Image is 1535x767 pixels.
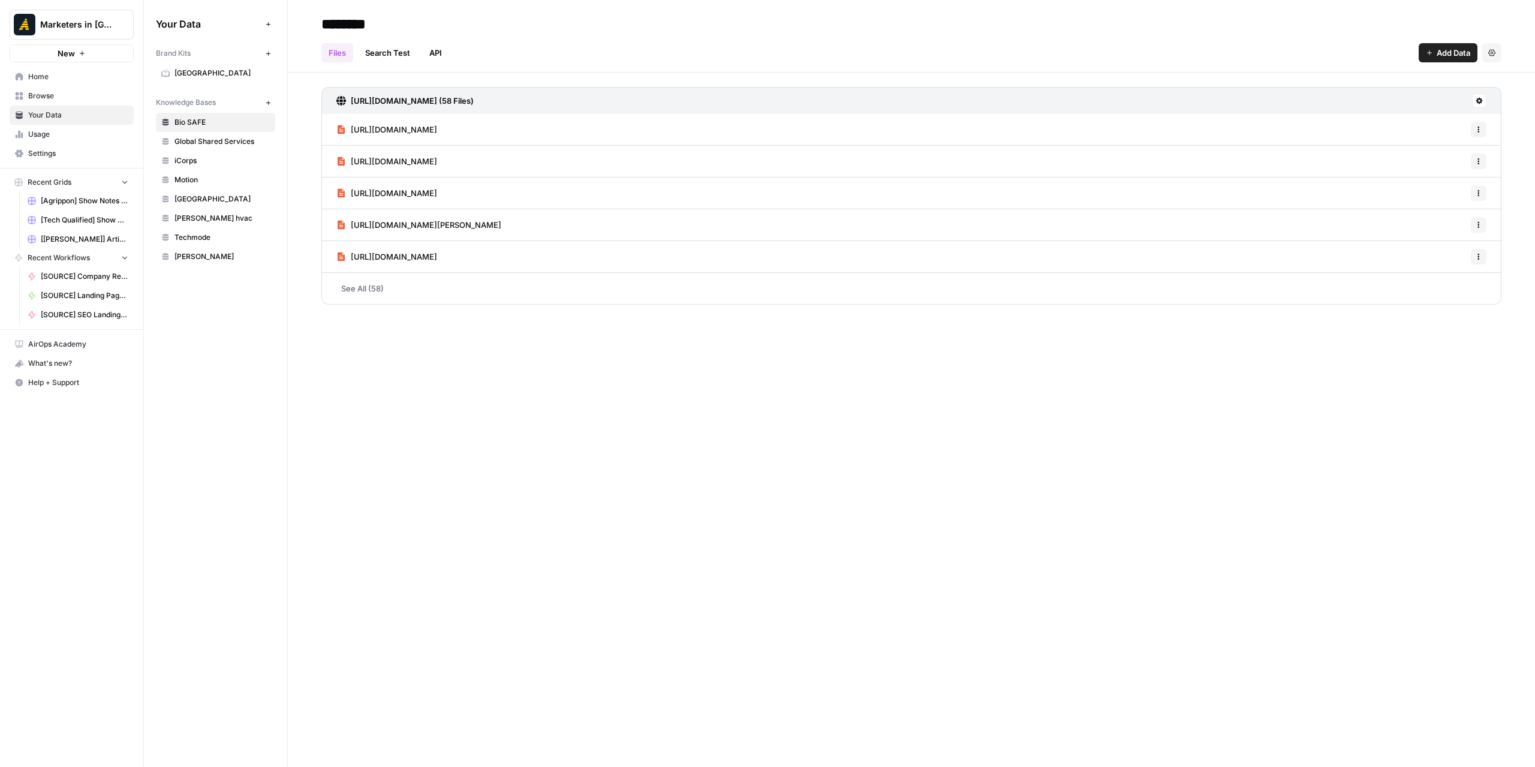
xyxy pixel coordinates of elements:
button: Help + Support [10,373,134,392]
a: [GEOGRAPHIC_DATA] [156,190,275,209]
h3: [URL][DOMAIN_NAME] (58 Files) [351,95,474,107]
span: AirOps Academy [28,339,128,350]
span: [[PERSON_NAME]] Article Writing - Keyword-Driven Articles Grid [41,234,128,245]
a: Motion [156,170,275,190]
a: [PERSON_NAME] hvac [156,209,275,228]
span: Recent Workflows [28,252,90,263]
span: Bio SAFE [174,117,270,128]
span: New [58,47,75,59]
a: AirOps Academy [10,335,134,354]
span: [Tech Qualified] Show Notes Grid [41,215,128,225]
span: Motion [174,175,270,185]
span: [SOURCE] Landing Page Writing [41,290,128,301]
a: API [422,43,449,62]
a: [URL][DOMAIN_NAME] [336,114,437,145]
a: [URL][DOMAIN_NAME] [336,146,437,177]
span: [URL][DOMAIN_NAME] [351,187,437,199]
a: Browse [10,86,134,106]
a: Your Data [10,106,134,125]
a: [SOURCE] Landing Page Writing [22,286,134,305]
a: Usage [10,125,134,144]
span: Usage [28,129,128,140]
span: Knowledge Bases [156,97,216,108]
a: iCorps [156,151,275,170]
span: Techmode [174,232,270,243]
button: New [10,44,134,62]
button: Recent Grids [10,173,134,191]
span: Your Data [156,17,261,31]
a: Search Test [358,43,417,62]
span: [URL][DOMAIN_NAME] [351,155,437,167]
img: Marketers in Demand Logo [14,14,35,35]
a: [SOURCE] Company Research [22,267,134,286]
span: [Agrippon] Show Notes Grid [41,195,128,206]
a: See All (58) [321,273,1501,304]
span: [PERSON_NAME] [174,251,270,262]
span: [SOURCE] Company Research [41,271,128,282]
a: Bio SAFE [156,113,275,132]
span: [SOURCE] SEO Landing Page Brief [41,309,128,320]
button: What's new? [10,354,134,373]
span: Help + Support [28,377,128,388]
a: Techmode [156,228,275,247]
span: [GEOGRAPHIC_DATA] [174,194,270,204]
a: [Tech Qualified] Show Notes Grid [22,210,134,230]
a: [[PERSON_NAME]] Article Writing - Keyword-Driven Articles Grid [22,230,134,249]
div: What's new? [10,354,133,372]
a: Global Shared Services [156,132,275,151]
a: Home [10,67,134,86]
span: [URL][DOMAIN_NAME] [351,251,437,263]
span: [URL][DOMAIN_NAME] [351,124,437,136]
span: Marketers in [GEOGRAPHIC_DATA] [40,19,113,31]
span: Browse [28,91,128,101]
span: Settings [28,148,128,159]
button: Add Data [1419,43,1477,62]
span: [URL][DOMAIN_NAME][PERSON_NAME] [351,219,501,231]
span: [GEOGRAPHIC_DATA] [174,68,270,79]
a: [GEOGRAPHIC_DATA] [156,64,275,83]
button: Workspace: Marketers in Demand [10,10,134,40]
a: [Agrippon] Show Notes Grid [22,191,134,210]
a: [URL][DOMAIN_NAME] (58 Files) [336,88,474,114]
span: Global Shared Services [174,136,270,147]
a: [URL][DOMAIN_NAME][PERSON_NAME] [336,209,501,240]
a: [PERSON_NAME] [156,247,275,266]
a: [URL][DOMAIN_NAME] [336,241,437,272]
a: [URL][DOMAIN_NAME] [336,178,437,209]
span: Your Data [28,110,128,121]
span: Recent Grids [28,177,71,188]
span: [PERSON_NAME] hvac [174,213,270,224]
span: Add Data [1437,47,1470,59]
span: Brand Kits [156,48,191,59]
span: iCorps [174,155,270,166]
a: [SOURCE] SEO Landing Page Brief [22,305,134,324]
button: Recent Workflows [10,249,134,267]
span: Home [28,71,128,82]
a: Files [321,43,353,62]
a: Settings [10,144,134,163]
